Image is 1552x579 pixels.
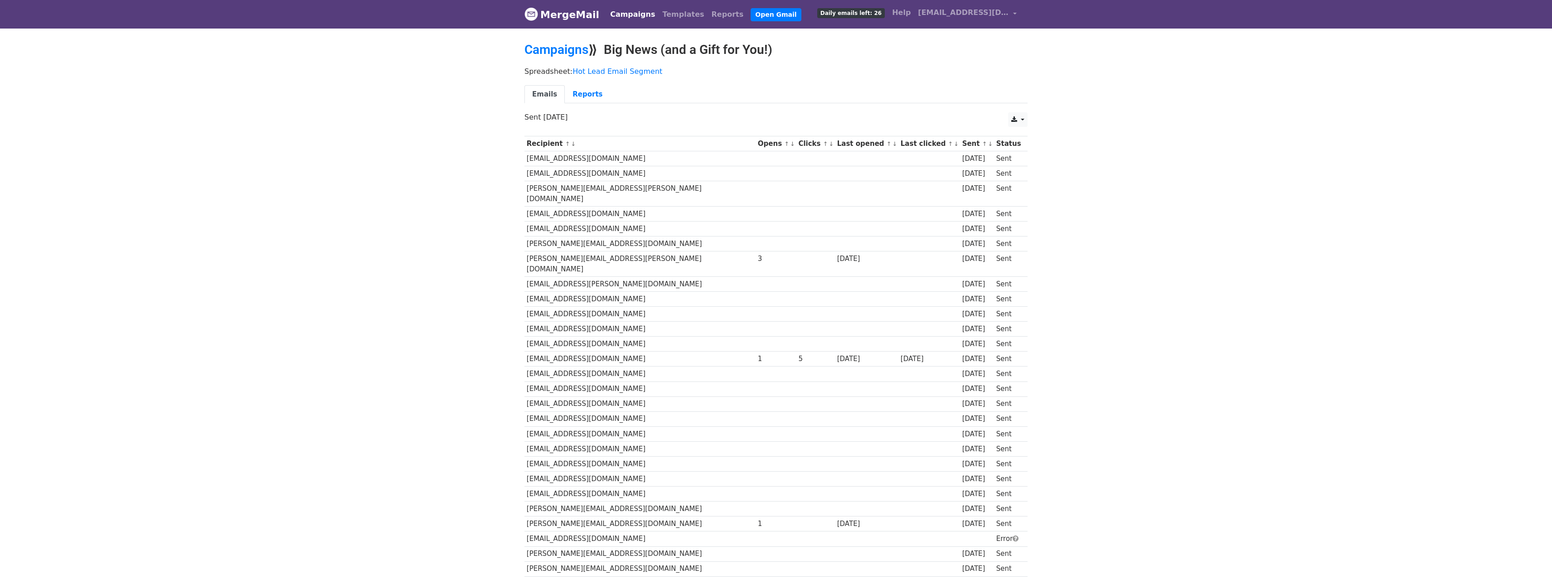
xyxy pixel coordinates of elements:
[962,324,992,334] div: [DATE]
[892,140,897,147] a: ↓
[708,5,747,24] a: Reports
[571,140,576,147] a: ↓
[898,136,960,151] th: Last clicked
[962,294,992,304] div: [DATE]
[994,472,1023,487] td: Sent
[962,209,992,219] div: [DATE]
[994,411,1023,426] td: Sent
[994,502,1023,516] td: Sent
[784,140,789,147] a: ↑
[962,504,992,514] div: [DATE]
[524,67,1028,76] p: Spreadsheet:
[524,367,756,381] td: [EMAIL_ADDRESS][DOMAIN_NAME]
[524,151,756,166] td: [EMAIL_ADDRESS][DOMAIN_NAME]
[918,7,1009,18] span: [EMAIL_ADDRESS][DOMAIN_NAME]
[524,276,756,291] td: [EMAIL_ADDRESS][PERSON_NAME][DOMAIN_NAME]
[524,472,756,487] td: [EMAIL_ADDRESS][DOMAIN_NAME]
[962,384,992,394] div: [DATE]
[994,426,1023,441] td: Sent
[524,502,756,516] td: [PERSON_NAME][EMAIL_ADDRESS][DOMAIN_NAME]
[914,4,1020,25] a: [EMAIL_ADDRESS][DOMAIN_NAME]
[524,337,756,352] td: [EMAIL_ADDRESS][DOMAIN_NAME]
[994,206,1023,221] td: Sent
[524,251,756,277] td: [PERSON_NAME][EMAIL_ADDRESS][PERSON_NAME][DOMAIN_NAME]
[524,487,756,502] td: [EMAIL_ADDRESS][DOMAIN_NAME]
[756,136,796,151] th: Opens
[823,140,828,147] a: ↑
[524,381,756,396] td: [EMAIL_ADDRESS][DOMAIN_NAME]
[524,352,756,367] td: [EMAIL_ADDRESS][DOMAIN_NAME]
[962,519,992,529] div: [DATE]
[524,531,756,546] td: [EMAIL_ADDRESS][DOMAIN_NAME]
[962,549,992,559] div: [DATE]
[962,429,992,439] div: [DATE]
[994,561,1023,576] td: Sent
[994,352,1023,367] td: Sent
[524,7,538,21] img: MergeMail logo
[994,322,1023,337] td: Sent
[837,519,896,529] div: [DATE]
[565,140,570,147] a: ↑
[524,396,756,411] td: [EMAIL_ADDRESS][DOMAIN_NAME]
[954,140,959,147] a: ↓
[524,166,756,181] td: [EMAIL_ADDRESS][DOMAIN_NAME]
[524,546,756,561] td: [PERSON_NAME][EMAIL_ADDRESS][DOMAIN_NAME]
[994,251,1023,277] td: Sent
[994,291,1023,306] td: Sent
[962,474,992,484] div: [DATE]
[524,411,756,426] td: [EMAIL_ADDRESS][DOMAIN_NAME]
[962,459,992,469] div: [DATE]
[962,489,992,499] div: [DATE]
[962,254,992,264] div: [DATE]
[798,354,833,364] div: 5
[960,136,994,151] th: Sent
[962,399,992,409] div: [DATE]
[524,456,756,471] td: [EMAIL_ADDRESS][DOMAIN_NAME]
[751,8,801,21] a: Open Gmail
[524,322,756,337] td: [EMAIL_ADDRESS][DOMAIN_NAME]
[524,561,756,576] td: [PERSON_NAME][EMAIL_ADDRESS][DOMAIN_NAME]
[994,546,1023,561] td: Sent
[994,531,1023,546] td: Error
[994,456,1023,471] td: Sent
[524,307,756,322] td: [EMAIL_ADDRESS][DOMAIN_NAME]
[837,254,896,264] div: [DATE]
[994,166,1023,181] td: Sent
[962,414,992,424] div: [DATE]
[887,140,892,147] a: ↑
[994,307,1023,322] td: Sent
[524,206,756,221] td: [EMAIL_ADDRESS][DOMAIN_NAME]
[994,236,1023,251] td: Sent
[994,396,1023,411] td: Sent
[524,181,756,207] td: [PERSON_NAME][EMAIL_ADDRESS][PERSON_NAME][DOMAIN_NAME]
[758,354,794,364] div: 1
[572,67,662,76] a: Hot Lead Email Segment
[962,279,992,289] div: [DATE]
[524,42,588,57] a: Campaigns
[962,339,992,349] div: [DATE]
[814,4,888,22] a: Daily emails left: 26
[994,337,1023,352] td: Sent
[659,5,708,24] a: Templates
[962,239,992,249] div: [DATE]
[948,140,953,147] a: ↑
[524,426,756,441] td: [EMAIL_ADDRESS][DOMAIN_NAME]
[790,140,795,147] a: ↓
[524,222,756,236] td: [EMAIL_ADDRESS][DOMAIN_NAME]
[962,183,992,194] div: [DATE]
[901,354,958,364] div: [DATE]
[524,441,756,456] td: [EMAIL_ADDRESS][DOMAIN_NAME]
[817,8,885,18] span: Daily emails left: 26
[524,42,1028,58] h2: ⟫ Big News (and a Gift for You!)
[829,140,834,147] a: ↓
[524,112,1028,122] p: Sent [DATE]
[994,181,1023,207] td: Sent
[524,5,599,24] a: MergeMail
[988,140,993,147] a: ↓
[994,222,1023,236] td: Sent
[565,85,610,104] a: Reports
[524,136,756,151] th: Recipient
[962,564,992,574] div: [DATE]
[837,354,896,364] div: [DATE]
[962,224,992,234] div: [DATE]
